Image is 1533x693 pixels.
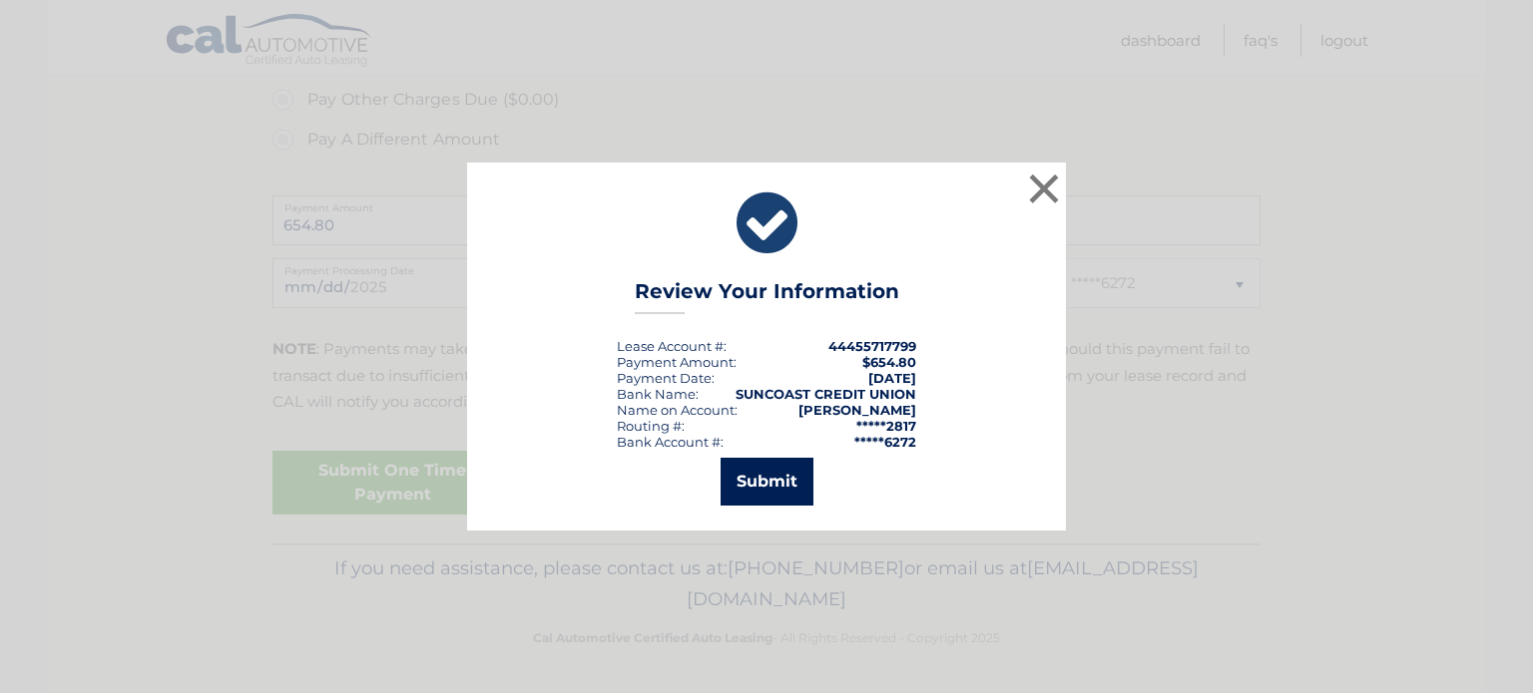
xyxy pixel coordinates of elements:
[868,370,916,386] span: [DATE]
[617,434,724,450] div: Bank Account #:
[617,402,738,418] div: Name on Account:
[617,418,685,434] div: Routing #:
[828,338,916,354] strong: 44455717799
[617,386,699,402] div: Bank Name:
[617,338,727,354] div: Lease Account #:
[798,402,916,418] strong: [PERSON_NAME]
[721,458,813,506] button: Submit
[617,370,712,386] span: Payment Date
[1024,169,1064,208] button: ×
[736,386,916,402] strong: SUNCOAST CREDIT UNION
[862,354,916,370] span: $654.80
[617,354,737,370] div: Payment Amount:
[617,370,715,386] div: :
[635,279,899,314] h3: Review Your Information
